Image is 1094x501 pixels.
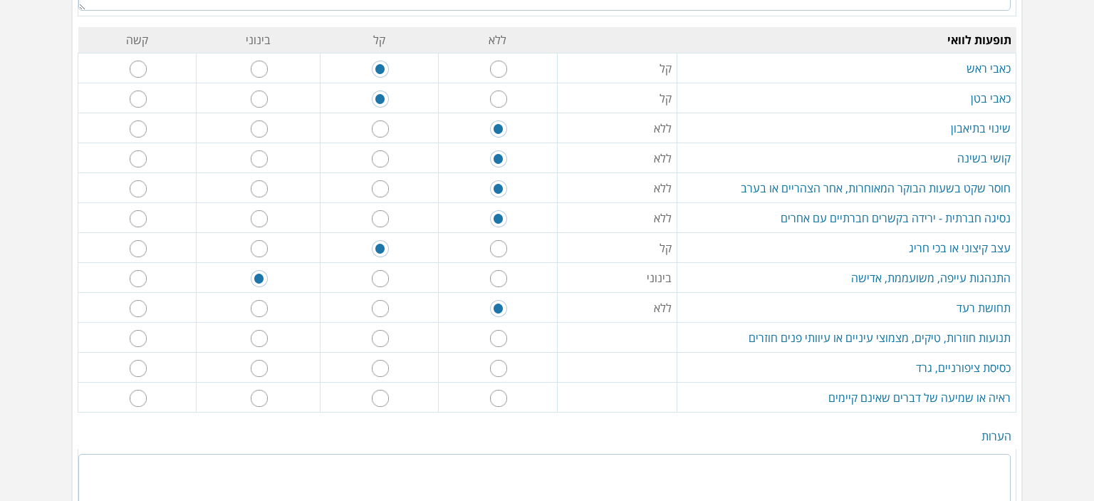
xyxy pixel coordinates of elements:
td: קל [557,233,677,263]
td: בינוני [557,263,677,293]
td: כאבי בטן [677,83,1016,113]
td: תופעות לוואי [677,27,1016,53]
td: תחושת רעד [677,293,1016,323]
td: קל [320,27,438,53]
td: ללא [557,143,677,173]
td: קושי בשינה [677,143,1016,173]
td: כסיסת ציפורניים, גרד [677,353,1016,383]
td: כאבי ראש [677,53,1016,83]
td: נסיגה חברתית - ירידה בקשרים חברתיים עם אחרים [677,203,1016,233]
td: ראיה או שמיעה של דברים שאינם קיימים [677,383,1016,413]
td: ללא [557,293,677,323]
td: קל [557,53,677,83]
td: הערות [78,423,1016,449]
td: ללא [557,173,677,203]
td: ללא [557,113,677,143]
td: שינוי בתיאבון [677,113,1016,143]
td: תנועות חוזרות, טיקים, מצמוצי עיניים או עיוותי פנים חוזרים [677,323,1016,353]
td: ללא [439,27,557,53]
td: התנהגות עייפה, משועממת, אדישה [677,263,1016,293]
td: חוסר שקט בשעות הבוקר המאוחרות, אחר הצהריים או בערב [677,173,1016,203]
td: קשה [78,27,197,53]
td: בינוני [197,27,320,53]
td: עצב קיצוני או בכי חריג [677,233,1016,263]
td: קל [557,83,677,113]
td: ללא [557,203,677,233]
